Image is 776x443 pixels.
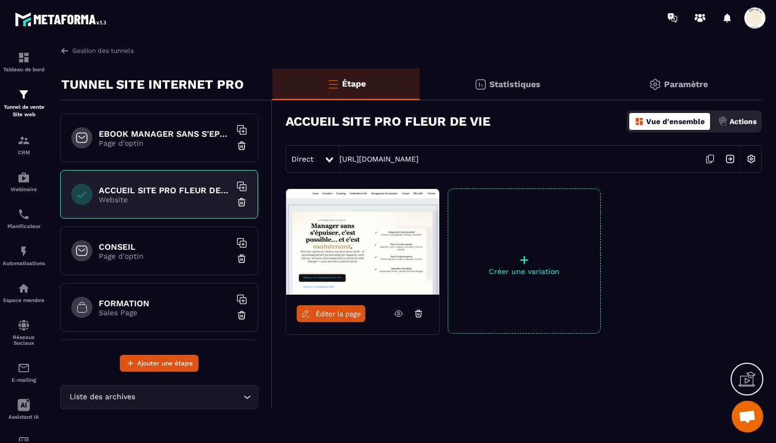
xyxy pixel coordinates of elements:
[741,149,761,169] img: setting-w.858f3a88.svg
[718,117,727,126] img: actions.d6e523a2.png
[489,79,541,89] p: Statistiques
[339,155,419,163] a: [URL][DOMAIN_NAME]
[316,310,361,318] span: Éditer la page
[61,74,244,95] p: TUNNEL SITE INTERNET PRO
[3,163,45,200] a: automationsautomationsWebinaire
[67,391,137,403] span: Liste des archives
[291,155,314,163] span: Direct
[99,195,231,204] p: Website
[646,117,705,126] p: Vue d'ensemble
[732,401,763,432] div: Ouvrir le chat
[730,117,756,126] p: Actions
[649,78,661,91] img: setting-gr.5f69749f.svg
[137,358,193,369] span: Ajouter une étape
[3,354,45,391] a: emailemailE-mailing
[3,67,45,72] p: Tableau de bord
[17,51,30,64] img: formation
[99,129,231,139] h6: EBOOK MANAGER SANS S'EPUISER OFFERT
[3,297,45,303] p: Espace membre
[60,46,134,55] a: Gestion des tunnels
[236,253,247,264] img: trash
[474,78,487,91] img: stats.20deebd0.svg
[3,126,45,163] a: formationformationCRM
[3,414,45,420] p: Assistant IA
[99,185,231,195] h6: ACCUEIL SITE PRO FLEUR DE VIE
[3,311,45,354] a: social-networksocial-networkRéseaux Sociaux
[236,310,247,321] img: trash
[120,355,198,372] button: Ajouter une étape
[3,223,45,229] p: Planificateur
[17,282,30,295] img: automations
[3,200,45,237] a: schedulerschedulerPlanificateur
[17,319,30,332] img: social-network
[99,139,231,147] p: Page d'optin
[3,260,45,266] p: Automatisations
[3,43,45,80] a: formationformationTableau de bord
[236,140,247,151] img: trash
[60,385,258,409] div: Search for option
[3,186,45,192] p: Webinaire
[286,114,490,129] h3: ACCUEIL SITE PRO FLEUR DE VIE
[448,252,600,267] p: +
[3,334,45,346] p: Réseaux Sociaux
[17,134,30,147] img: formation
[17,88,30,101] img: formation
[99,242,231,252] h6: CONSEIL
[236,197,247,208] img: trash
[297,305,365,322] a: Éditer la page
[3,103,45,118] p: Tunnel de vente Site web
[286,189,439,295] img: image
[3,237,45,274] a: automationsautomationsAutomatisations
[635,117,644,126] img: dashboard-orange.40269519.svg
[17,171,30,184] img: automations
[99,298,231,308] h6: FORMATION
[342,79,366,89] p: Étape
[3,391,45,428] a: Assistant IA
[327,78,339,90] img: bars-o.4a397970.svg
[17,362,30,374] img: email
[17,245,30,258] img: automations
[448,267,600,276] p: Créer une variation
[720,149,740,169] img: arrow-next.bcc2205e.svg
[3,377,45,383] p: E-mailing
[3,274,45,311] a: automationsautomationsEspace membre
[3,80,45,126] a: formationformationTunnel de vente Site web
[99,308,231,317] p: Sales Page
[99,252,231,260] p: Page d'optin
[60,46,70,55] img: arrow
[3,149,45,155] p: CRM
[664,79,708,89] p: Paramètre
[137,391,241,403] input: Search for option
[15,10,110,29] img: logo
[17,208,30,221] img: scheduler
